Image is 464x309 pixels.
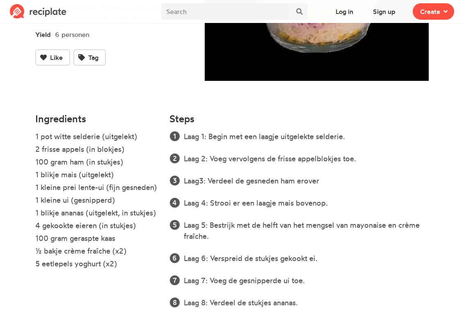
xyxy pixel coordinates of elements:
input: Search [161,3,291,20]
li: Laag 1: Begin met een laagje uitgelekte selderie. [184,131,429,142]
span: Tag [88,53,98,62]
button: Log in [328,3,361,20]
li: Laag 7: Voeg de gesnipperde ui toe. [184,275,429,286]
li: 4 gekookte eieren (in stukjes) [35,220,160,233]
span: 6 personen [55,30,89,39]
li: Laag3: Verdeel de gesneden ham erover [184,175,429,186]
li: Laag 6: Verspreid de stukjes gekookt ei. [184,253,429,264]
li: 1 kleine prei lente-ui (fijn gesneden) [35,182,160,195]
span: Yield [35,28,55,39]
li: ½ bakje crème fraîche (x2) [35,245,160,258]
span: Create [420,7,440,16]
li: 2 frisse appels (in blokjes) [35,144,160,156]
li: 1 blikje ananas (uitgelekt, in stukjes) [35,207,160,220]
button: Tag [73,49,106,66]
button: Sign up [366,3,403,20]
li: 1 blikje mais (uitgelekt) [35,169,160,182]
li: 100 gram ham (in stukjes) [35,156,160,169]
li: Laag 4: Strooi er een laagje mais bovenop. [184,197,429,208]
li: 100 gram geraspte kaas [35,233,160,245]
li: 5 eetlepels yoghurt (x2) [35,258,160,271]
li: 1 pot witte selderie (uitgelekt) [35,131,160,144]
span: Like [50,53,63,62]
li: 1 kleine ui (gesnipperd) [35,195,160,207]
li: Laag 2: Voeg vervolgens de frisse appelblokjes toe. [184,153,429,164]
li: Laag 8: Verdeel de stukjes ananas. [184,297,429,308]
h4: Steps [169,113,194,124]
button: Create [413,3,454,20]
img: Reciplate [10,4,66,19]
h4: Ingredients [35,113,160,124]
li: Laag 5: Bestrijk met de helft van het mengsel van mayonaise en crème fraîche. [184,220,429,242]
button: Like [35,49,70,66]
